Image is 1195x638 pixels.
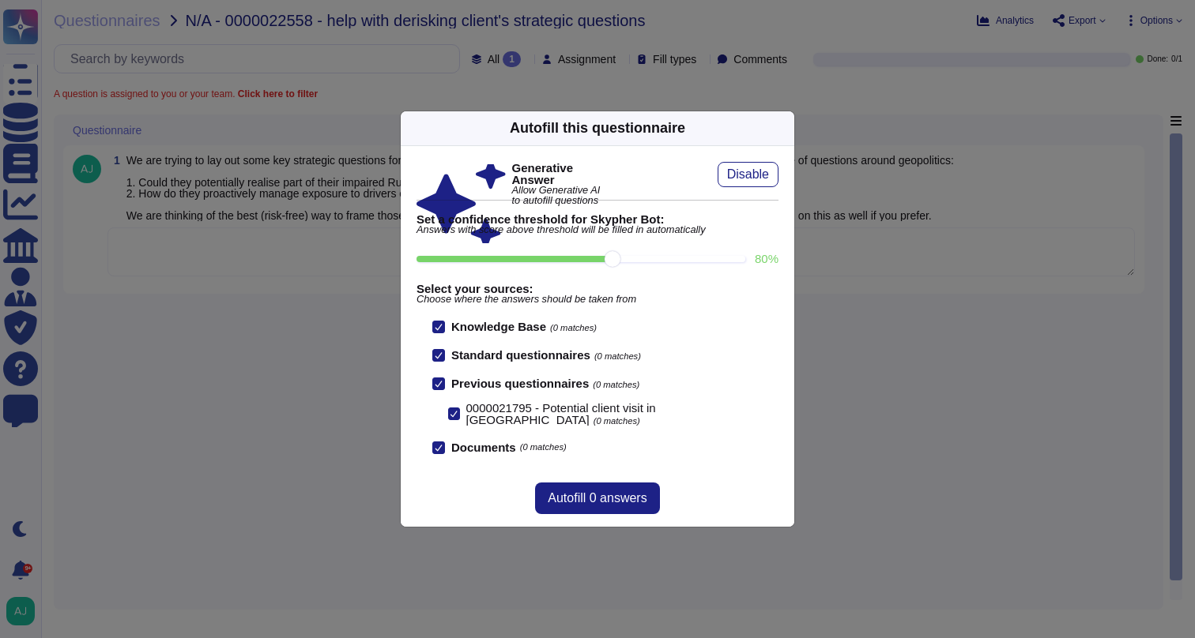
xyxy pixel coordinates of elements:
[417,225,778,235] span: Answers with score above threshold will be filled in automatically
[550,323,597,332] span: (0 matches)
[520,443,567,452] span: (0 matches)
[510,118,685,139] div: Autofill this questionnaire
[535,482,659,514] button: Autofill 0 answers
[593,380,639,389] span: (0 matches)
[451,441,516,453] b: Documents
[466,401,656,426] span: 0000021795 - Potential client visit in [GEOGRAPHIC_DATA]
[451,320,546,333] b: Knowledge Base
[548,492,647,505] span: Autofill 0 answers
[594,351,641,361] span: (0 matches)
[512,186,601,206] span: Allow Generative AI to autofill questions
[727,168,769,181] span: Disable
[451,348,590,362] b: Standard questionnaires
[417,283,778,295] b: Select your sources:
[417,213,778,225] b: Set a confidence threshold for Skypher Bot:
[512,162,601,186] b: Generative Answer
[417,295,778,305] span: Choose where the answers should be taken from
[594,416,640,426] span: (0 matches)
[718,162,778,187] button: Disable
[451,377,589,390] b: Previous questionnaires
[755,253,778,265] label: 80 %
